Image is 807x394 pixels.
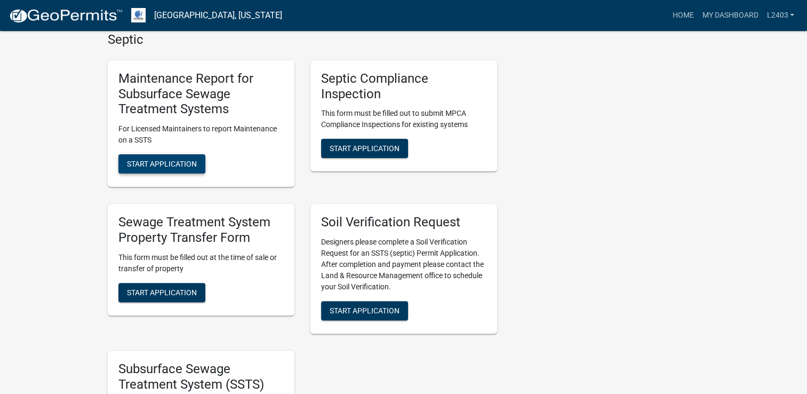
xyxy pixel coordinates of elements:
[762,5,798,26] a: L2403
[118,71,284,117] h5: Maintenance Report for Subsurface Sewage Treatment Systems
[118,252,284,274] p: This form must be filled out at the time of sale or transfer of property
[321,71,486,102] h5: Septic Compliance Inspection
[321,108,486,130] p: This form must be filled out to submit MPCA Compliance Inspections for existing systems
[127,160,197,168] span: Start Application
[154,6,282,25] a: [GEOGRAPHIC_DATA], [US_STATE]
[118,123,284,146] p: For Licensed Maintainers to report Maintenance on a SSTS
[108,32,497,48] h4: Septic
[321,237,486,293] p: Designers please complete a Soil Verification Request for an SSTS (septic) Permit Application. Af...
[321,301,408,320] button: Start Application
[698,5,762,26] a: My Dashboard
[118,283,205,302] button: Start Application
[118,154,205,174] button: Start Application
[127,288,197,296] span: Start Application
[118,215,284,246] h5: Sewage Treatment System Property Transfer Form
[330,306,399,315] span: Start Application
[131,8,146,22] img: Otter Tail County, Minnesota
[668,5,698,26] a: Home
[330,144,399,153] span: Start Application
[321,139,408,158] button: Start Application
[321,215,486,230] h5: Soil Verification Request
